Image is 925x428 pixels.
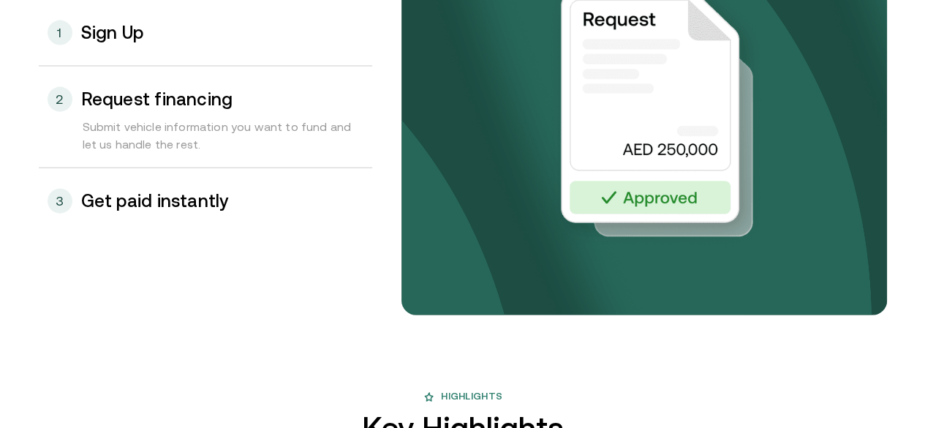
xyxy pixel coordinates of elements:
div: 2 [48,87,72,112]
img: benefit [423,391,435,403]
div: 1 [48,20,72,45]
div: 3 [48,189,72,214]
h3: Request financing [81,90,233,109]
h3: Sign Up [81,23,144,42]
h3: Get paid instantly [81,192,229,211]
div: Submit vehicle information you want to fund and let us handle the rest. [39,118,372,168]
span: Highlights [441,388,502,406]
